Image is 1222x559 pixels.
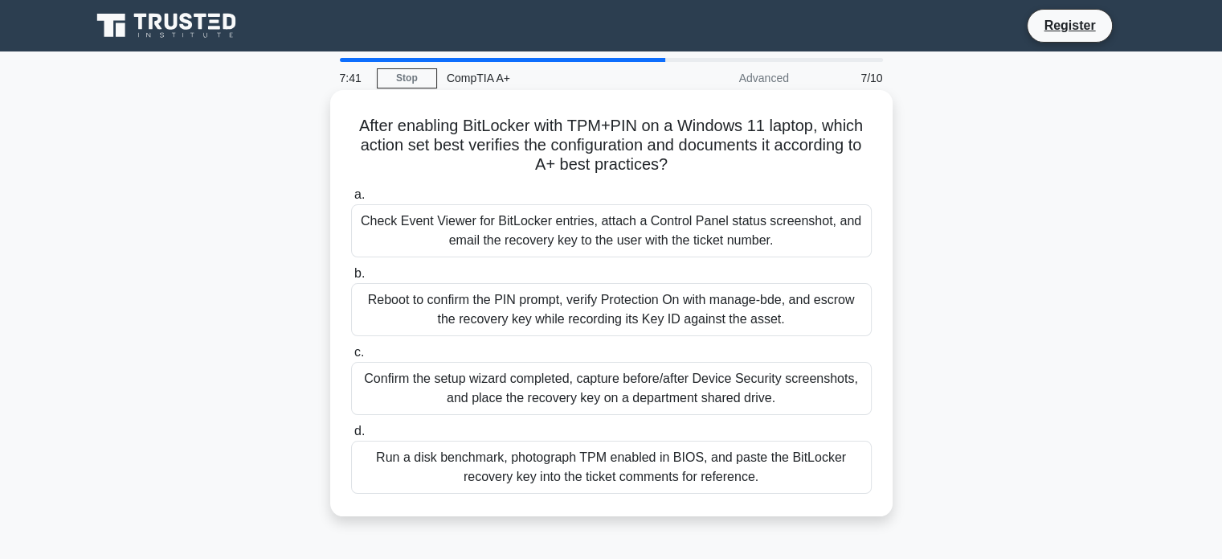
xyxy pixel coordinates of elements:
[349,116,873,175] h5: After enabling BitLocker with TPM+PIN on a Windows 11 laptop, which action set best verifies the ...
[354,424,365,438] span: d.
[377,68,437,88] a: Stop
[351,204,872,257] div: Check Event Viewer for BitLocker entries, attach a Control Panel status screenshot, and email the...
[354,266,365,280] span: b.
[330,62,377,94] div: 7:41
[351,441,872,494] div: Run a disk benchmark, photograph TPM enabled in BIOS, and paste the BitLocker recovery key into t...
[658,62,799,94] div: Advanced
[354,345,364,359] span: c.
[354,187,365,201] span: a.
[351,362,872,415] div: Confirm the setup wizard completed, capture before/after Device Security screenshots, and place t...
[799,62,893,94] div: 7/10
[437,62,658,94] div: CompTIA A+
[1034,15,1105,35] a: Register
[351,283,872,336] div: Reboot to confirm the PIN prompt, verify Protection On with manage-bde, and escrow the recovery k...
